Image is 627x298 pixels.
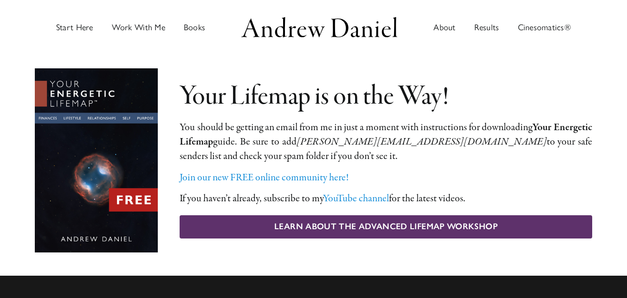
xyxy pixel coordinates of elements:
[274,222,498,232] span: Learn About The Advanced Lifemap Workshop
[56,2,93,53] a: Start Here
[112,23,165,32] span: Work With Me
[433,23,455,32] span: About
[35,68,157,252] img: energetic-lifemap-6x9-andrew-daniel-free-ebook
[180,83,592,112] h2: Your Lifemap is on the Way!
[112,2,165,53] a: Work with Andrew in groups or private sessions
[474,2,499,53] a: Results
[180,171,349,185] a: Join our new FREE online com­mu­ni­ty here!
[180,215,592,238] a: Learn About The Advanced Lifemap Workshop
[518,2,571,53] a: Cinesomatics®
[180,192,592,206] p: If you haven’t already, sub­scribe to my for the lat­est videos.
[323,192,389,205] a: YouTube chan­nel
[56,23,93,32] span: Start Here
[180,120,592,163] p: You should be get­ting an email from me in just a moment with instruc­tions for down­load­ing gui...
[180,120,592,149] strong: Your Energetic Lifemap
[433,2,455,53] a: About
[238,14,401,40] img: Andrew Daniel Logo
[184,2,205,53] a: Discover books written by Andrew Daniel
[184,23,205,32] span: Books
[297,135,547,149] em: [PERSON_NAME][EMAIL_ADDRESS][DOMAIN_NAME]
[474,23,499,32] span: Results
[518,23,571,32] span: Cinesomatics®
